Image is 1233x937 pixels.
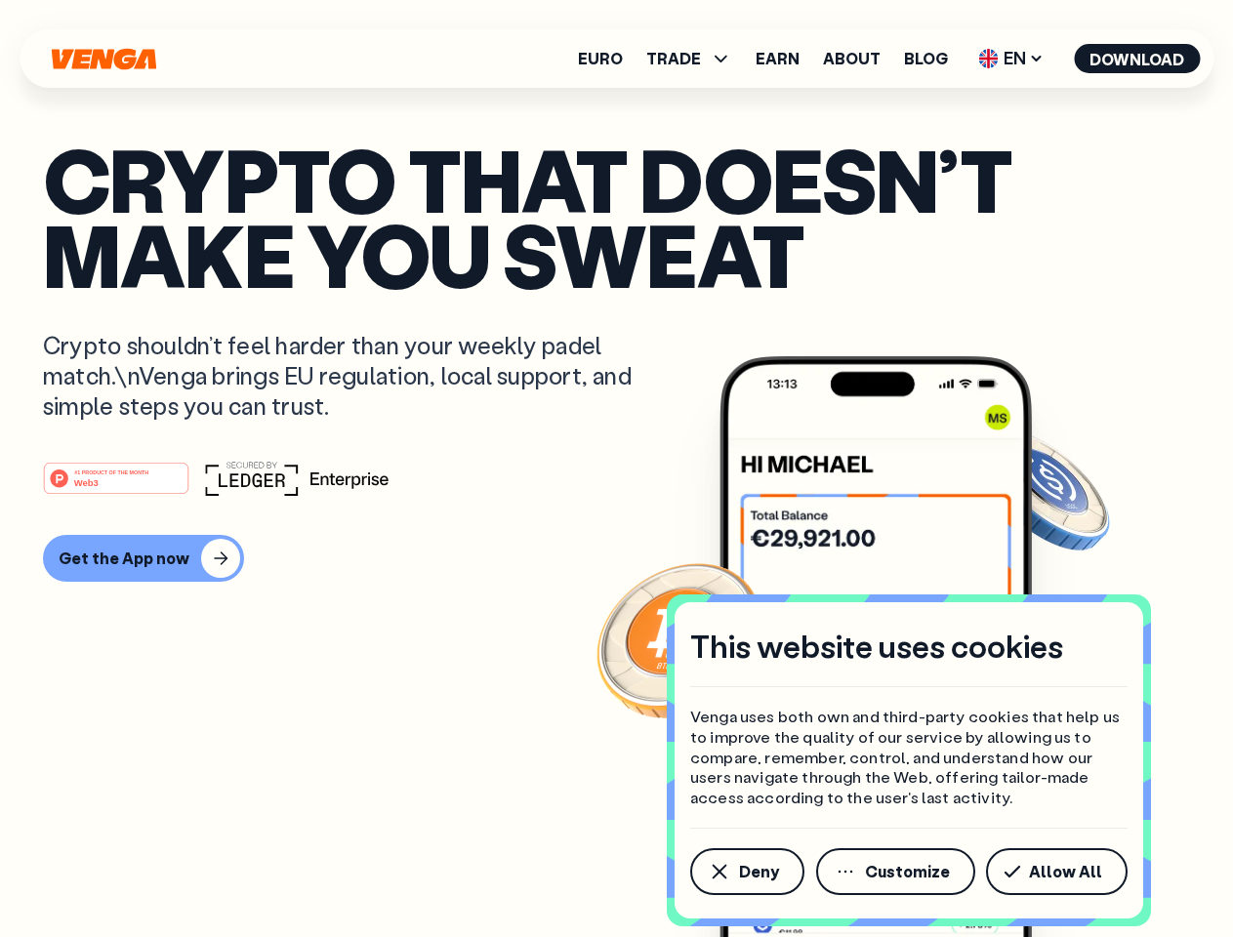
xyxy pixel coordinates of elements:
p: Crypto that doesn’t make you sweat [43,142,1190,291]
img: Bitcoin [593,551,768,727]
a: Get the App now [43,535,1190,582]
a: Earn [756,51,800,66]
p: Crypto shouldn’t feel harder than your weekly padel match.\nVenga brings EU regulation, local sup... [43,330,660,422]
tspan: #1 PRODUCT OF THE MONTH [74,468,148,474]
a: Euro [578,51,623,66]
tspan: Web3 [74,476,99,487]
span: Customize [865,864,950,879]
a: #1 PRODUCT OF THE MONTHWeb3 [43,473,189,499]
a: About [823,51,881,66]
button: Customize [816,848,975,895]
img: USDC coin [973,420,1114,560]
img: flag-uk [978,49,998,68]
button: Allow All [986,848,1128,895]
svg: Home [49,48,158,70]
button: Get the App now [43,535,244,582]
span: Deny [739,864,779,879]
span: TRADE [646,51,701,66]
p: Venga uses both own and third-party cookies that help us to improve the quality of our service by... [690,707,1128,808]
span: TRADE [646,47,732,70]
button: Download [1074,44,1200,73]
span: EN [971,43,1050,74]
span: Allow All [1029,864,1102,879]
div: Get the App now [59,549,189,568]
a: Blog [904,51,948,66]
button: Deny [690,848,804,895]
h4: This website uses cookies [690,626,1063,667]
